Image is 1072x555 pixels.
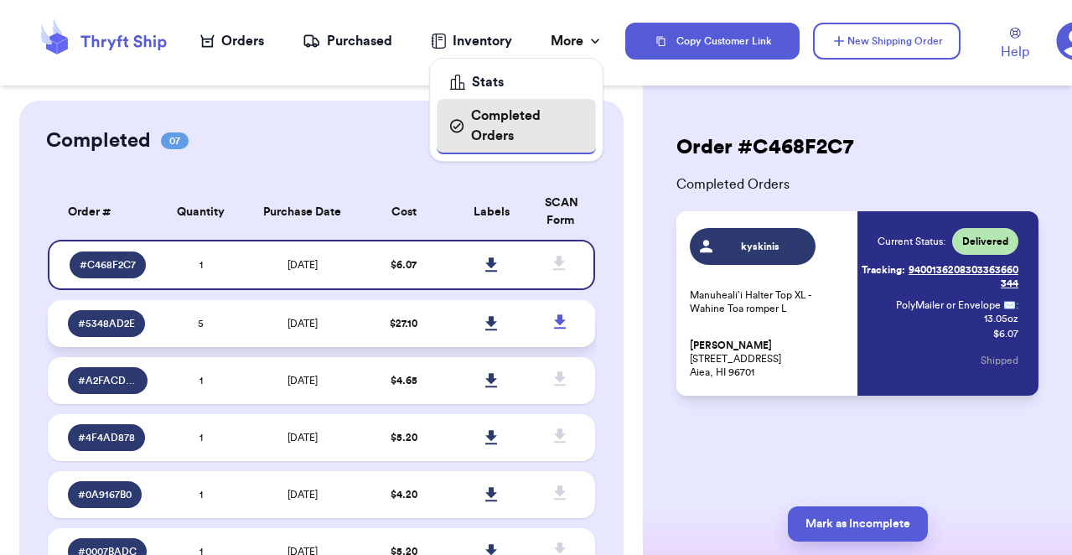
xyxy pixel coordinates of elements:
div: Stats [450,72,583,92]
span: 1 [199,376,203,386]
th: Labels [448,184,536,240]
span: $ 4.20 [391,490,417,500]
span: # A2FACDFF [78,374,137,387]
button: Copy Customer Link [625,23,800,60]
a: Stats [437,65,596,99]
p: [STREET_ADDRESS] Aiea, HI 96701 [690,339,847,379]
span: # C468F2C7 [80,258,136,272]
span: $ 4.65 [391,376,417,386]
p: $ 6.07 [993,327,1018,340]
span: $ 27.10 [390,319,417,329]
h2: Order # C468F2C7 [663,134,867,161]
span: 07 [161,132,189,149]
a: Inventory [431,31,512,51]
span: 1 [199,490,203,500]
span: [DATE] [287,376,318,386]
span: # 5348AD2E [78,317,135,330]
span: [DATE] [287,433,318,443]
div: More [551,31,603,51]
th: Purchase Date [245,184,360,240]
span: [DATE] [287,260,318,270]
button: Shipped [981,342,1018,379]
button: Mark as Incomplete [788,506,928,542]
span: PolyMailer or Envelope ✉️ [896,300,1016,310]
span: $ 5.20 [391,433,417,443]
span: 13.05 oz [984,312,1018,325]
a: Tracking:9400136208303363660344 [861,257,1018,297]
a: Purchased [303,31,392,51]
span: [PERSON_NAME] [690,340,772,352]
div: Completed Orders [450,106,583,146]
a: Completed Orders [437,99,596,154]
th: SCAN Form [535,184,595,240]
span: : [1016,298,1018,312]
button: New Shipping Order [813,23,961,60]
a: Orders [200,31,264,51]
th: Cost [360,184,448,240]
span: 1 [199,433,203,443]
span: Current Status: [878,235,945,248]
p: Manuheali’i Halter Top XL - Wahine Toa romper L [690,288,847,315]
span: Delivered [962,235,1008,248]
span: 5 [198,319,204,329]
span: [DATE] [287,319,318,329]
span: Completed Orders [663,174,1052,195]
th: Quantity [158,184,246,240]
span: # 4F4AD878 [78,431,135,444]
span: # 0A9167B0 [78,488,132,501]
span: 1 [199,260,203,270]
span: Tracking: [862,263,905,277]
span: $ 6.07 [391,260,417,270]
a: Help [1001,28,1029,62]
span: kyskinis [721,240,800,253]
span: Help [1001,42,1029,62]
th: Order # [48,184,158,240]
h2: Completed [46,127,151,154]
span: [DATE] [287,490,318,500]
